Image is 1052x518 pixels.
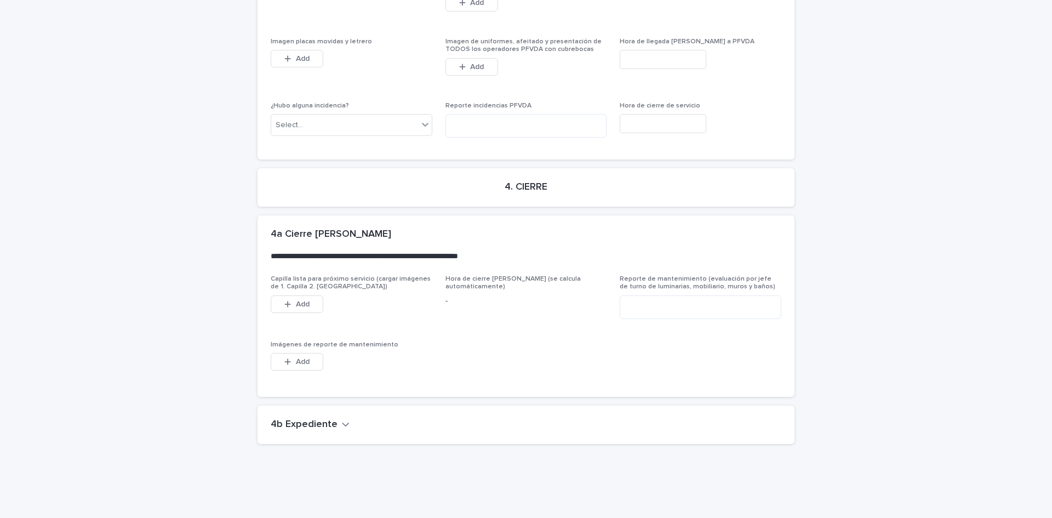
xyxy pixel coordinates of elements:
button: Add [271,50,323,67]
span: Reporte de mantenimiento (evaluación por jefe de turno de luminarias, mobiliario, muros y baños) [620,276,775,290]
p: - [445,295,607,307]
span: Hora de cierre de servicio [620,103,700,109]
button: Add [271,295,323,313]
span: Add [296,55,310,62]
span: Imagen placas movidas y letrero [271,38,372,45]
span: Capilla lista para próximo servicio (cargar imágenes de 1. Capilla 2. [GEOGRAPHIC_DATA]) [271,276,431,290]
span: Add [296,300,310,308]
span: Reporte incidencias PFVDA [445,103,531,109]
span: Hora de llegada [PERSON_NAME] a PFVDA [620,38,754,45]
span: Add [470,63,484,71]
span: ¿Hubo alguna incidencia? [271,103,349,109]
h2: 4a Cierre [PERSON_NAME] [271,229,391,241]
span: Imagen de uniformes, afeitado y presentación de TODOS los operadores PFVDA con cubrebocas [445,38,602,53]
div: Select... [276,119,303,131]
span: Imágenes de reporte de mantenimiento [271,341,398,348]
button: Add [445,58,498,76]
h2: 4b Expediente [271,419,338,431]
button: Add [271,353,323,371]
span: Hora de cierre [PERSON_NAME] (se calcula automáticamente) [445,276,581,290]
button: 4b Expediente [271,419,350,431]
span: Add [296,358,310,366]
h2: 4. CIERRE [505,181,547,193]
